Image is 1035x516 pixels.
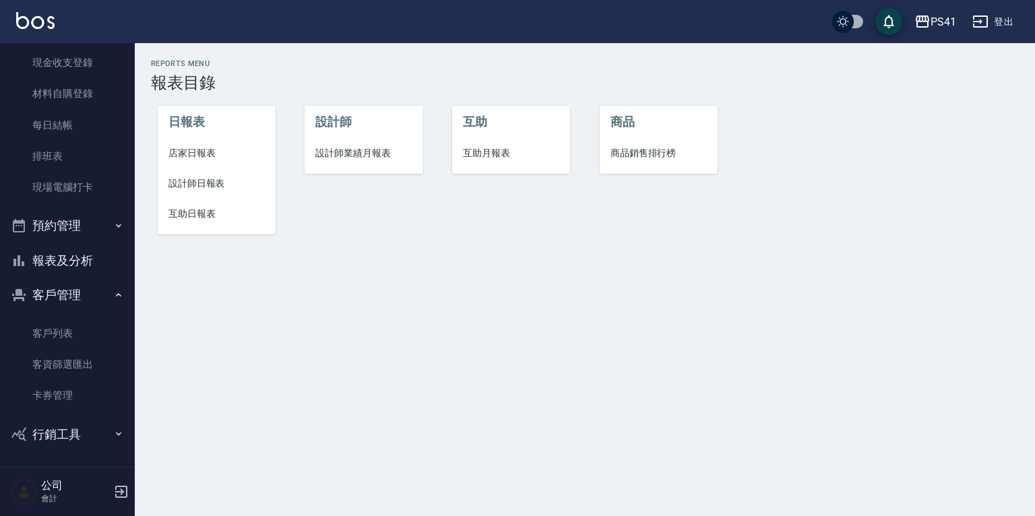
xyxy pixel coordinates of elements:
button: 客戶管理 [5,278,129,313]
a: 每日結帳 [5,110,129,141]
span: 設計師業績月報表 [315,146,412,160]
a: 互助月報表 [452,138,570,168]
div: PS41 [931,13,956,30]
a: 設計師日報表 [158,168,276,199]
a: 互助日報表 [158,199,276,229]
span: 設計師日報表 [168,176,265,191]
h5: 公司 [41,479,110,492]
li: 設計師 [305,106,422,138]
a: 材料自購登錄 [5,78,129,109]
a: 客資篩選匯出 [5,349,129,380]
button: PS41 [909,8,962,36]
a: 客戶列表 [5,318,129,349]
span: 商品銷售排行榜 [610,146,707,160]
h3: 報表目錄 [151,73,1019,92]
a: 店家日報表 [158,138,276,168]
img: Logo [16,12,55,29]
h2: Reports Menu [151,59,1019,68]
li: 互助 [452,106,570,138]
button: 報表及分析 [5,243,129,278]
p: 會計 [41,492,110,505]
a: 商品銷售排行榜 [600,138,718,168]
button: 登出 [967,9,1019,34]
li: 日報表 [158,106,276,138]
li: 商品 [600,106,718,138]
span: 互助月報表 [463,146,559,160]
a: 現金收支登錄 [5,47,129,78]
a: 卡券管理 [5,380,129,411]
span: 互助日報表 [168,207,265,221]
a: 現場電腦打卡 [5,172,129,203]
img: Person [11,478,38,505]
button: 預約管理 [5,208,129,243]
a: 設計師業績月報表 [305,138,422,168]
a: 排班表 [5,141,129,172]
span: 店家日報表 [168,146,265,160]
button: 行銷工具 [5,417,129,452]
button: save [875,8,902,35]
